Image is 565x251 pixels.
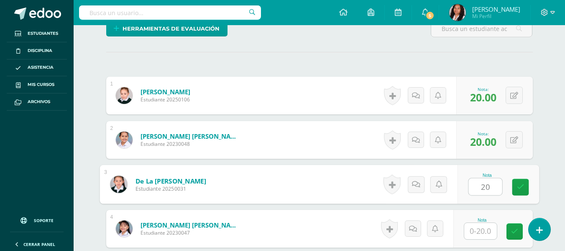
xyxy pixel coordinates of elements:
[10,209,64,230] a: Soporte
[123,21,220,36] span: Herramientas de evaluación
[28,47,52,54] span: Disciplina
[23,241,55,247] span: Cerrar panel
[470,131,496,137] div: Nota:
[470,135,496,149] span: 20.00
[464,223,497,239] input: 0-20.0
[472,5,520,13] span: [PERSON_NAME]
[7,60,67,77] a: Asistencia
[79,5,261,20] input: Busca un usuario...
[135,176,206,185] a: de la [PERSON_NAME]
[135,185,206,193] span: Estudiante 20250031
[141,96,190,103] span: Estudiante 20250106
[141,88,190,96] a: [PERSON_NAME]
[449,4,466,21] img: c901ddd1fbd55aae9213901ba4701de9.png
[470,86,496,92] div: Nota:
[28,81,54,88] span: Mis cursos
[141,132,241,140] a: [PERSON_NAME] [PERSON_NAME]
[468,173,506,178] div: Nota
[28,98,50,105] span: Archivos
[116,220,133,237] img: ad403c0f30ac47afe1d044b521141bb0.png
[7,25,67,42] a: Estudiantes
[110,176,127,193] img: 0c40c22e30922611e189165679c445b7.png
[141,221,241,229] a: [PERSON_NAME] [PERSON_NAME]
[431,21,532,37] input: Busca un estudiante aquí...
[425,11,435,20] span: 5
[7,76,67,93] a: Mis cursos
[141,140,241,147] span: Estudiante 20230048
[7,42,67,60] a: Disciplina
[28,30,58,37] span: Estudiantes
[468,179,502,195] input: 0-20.0
[464,218,501,223] div: Nota
[28,64,54,71] span: Asistencia
[472,13,520,20] span: Mi Perfil
[141,229,241,236] span: Estudiante 20230047
[116,132,133,148] img: 391eff1ef25e3cd204bccc3c53232f49.png
[470,90,496,104] span: 20.00
[7,93,67,111] a: Archivos
[116,87,133,104] img: e142c8053b31093895b120a3296d716b.png
[34,217,54,223] span: Soporte
[106,20,228,36] a: Herramientas de evaluación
